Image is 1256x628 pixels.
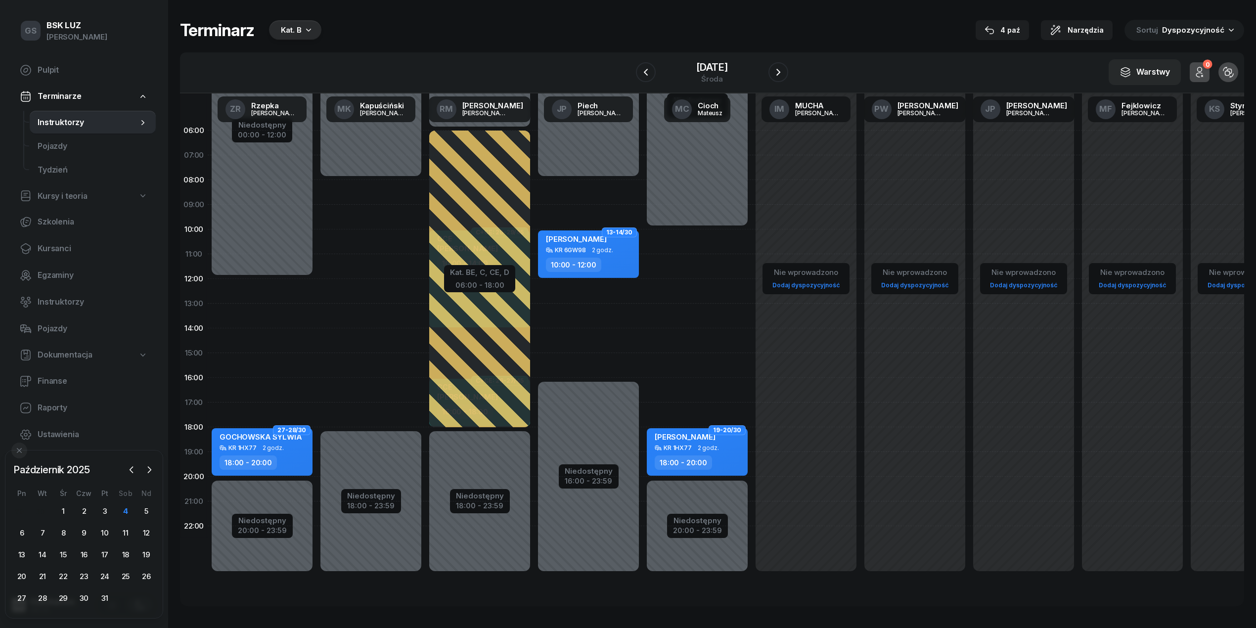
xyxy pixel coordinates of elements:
[1120,66,1170,79] div: Warstwy
[38,322,148,335] span: Pojazdy
[696,62,728,72] div: [DATE]
[986,264,1061,293] button: Nie wprowadzonoDodaj dyspozycyjność
[877,266,952,279] div: Nie wprowadzono
[12,58,156,82] a: Pulpit
[768,279,844,291] a: Dodaj dyspozycyjność
[565,467,613,475] div: Niedostępny
[9,462,93,478] span: Październik 2025
[12,344,156,366] a: Dokumentacja
[713,429,741,431] span: 19-20/30
[698,445,719,451] span: 2 godz.
[462,110,510,116] div: [PERSON_NAME]
[14,590,30,606] div: 27
[180,192,208,217] div: 09:00
[337,105,351,113] span: MK
[138,525,154,541] div: 12
[565,465,613,487] button: Niedostępny16:00 - 23:59
[76,547,92,563] div: 16
[12,237,156,261] a: Kursanci
[35,590,50,606] div: 28
[118,525,134,541] div: 11
[1203,60,1212,69] div: 0
[238,524,287,535] div: 20:00 - 23:59
[55,503,71,519] div: 1
[696,75,728,83] div: środa
[456,492,504,499] div: Niedostępny
[180,291,208,316] div: 13:00
[1136,24,1160,37] span: Sortuj
[30,158,156,182] a: Tydzień
[897,110,945,116] div: [PERSON_NAME]
[1099,105,1112,113] span: MF
[14,547,30,563] div: 13
[673,517,722,524] div: Niedostępny
[180,168,208,192] div: 08:00
[76,525,92,541] div: 9
[38,216,148,228] span: Szkolenia
[555,247,586,253] div: KR 6GW98
[97,503,113,519] div: 3
[180,217,208,242] div: 10:00
[266,20,321,40] button: Kat. B
[578,102,625,109] div: Piech
[180,489,208,514] div: 21:00
[795,102,843,109] div: MUCHA
[1006,110,1054,116] div: [PERSON_NAME]
[32,489,53,497] div: Wt
[986,279,1061,291] a: Dodaj dyspozycyjność
[180,415,208,440] div: 18:00
[238,121,286,129] div: Niedostępny
[238,119,286,141] button: Niedostępny00:00 - 12:00
[97,569,113,584] div: 24
[180,267,208,291] div: 12:00
[986,266,1061,279] div: Nie wprowadzono
[118,569,134,584] div: 25
[38,90,81,103] span: Terminarze
[35,547,50,563] div: 14
[462,102,523,109] div: [PERSON_NAME]
[180,390,208,415] div: 17:00
[118,547,134,563] div: 18
[97,547,113,563] div: 17
[30,135,156,158] a: Pojazdy
[12,85,156,108] a: Terminarze
[1162,25,1224,35] span: Dyspozycyjność
[38,116,138,129] span: Instruktorzy
[53,489,74,497] div: Śr
[1190,62,1210,82] button: 0
[138,569,154,584] div: 26
[768,264,844,293] button: Nie wprowadzonoDodaj dyspozycyjność
[1109,59,1181,85] button: Warstwy
[38,375,148,388] span: Finanse
[347,492,395,499] div: Niedostępny
[251,102,299,109] div: Rzepka
[12,423,156,447] a: Ustawienia
[450,266,509,289] button: Kat. BE, C, CE, D06:00 - 18:00
[429,96,531,122] a: RM[PERSON_NAME][PERSON_NAME]
[180,21,254,39] h1: Terminarz
[38,349,92,361] span: Dokumentacja
[35,569,50,584] div: 21
[606,231,632,233] span: 13-14/30
[985,24,1020,36] div: 4 paź
[55,590,71,606] div: 29
[450,279,509,289] div: 06:00 - 18:00
[12,290,156,314] a: Instruktorzy
[985,105,995,113] span: JP
[768,266,844,279] div: Nie wprowadzono
[94,489,115,497] div: Pt
[238,517,287,524] div: Niedostępny
[180,316,208,341] div: 14:00
[1041,20,1113,40] button: Narzędzia
[238,129,286,139] div: 00:00 - 12:00
[38,428,148,441] span: Ustawienia
[55,547,71,563] div: 15
[877,279,952,291] a: Dodaj dyspozycyjność
[877,264,952,293] button: Nie wprowadzonoDodaj dyspozycyjność
[360,102,407,109] div: Kapuściński
[973,96,1075,122] a: JP[PERSON_NAME][PERSON_NAME]
[55,569,71,584] div: 22
[1095,279,1170,291] a: Dodaj dyspozycyjność
[698,102,722,109] div: Cioch
[664,96,730,122] a: MCCiochMateusz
